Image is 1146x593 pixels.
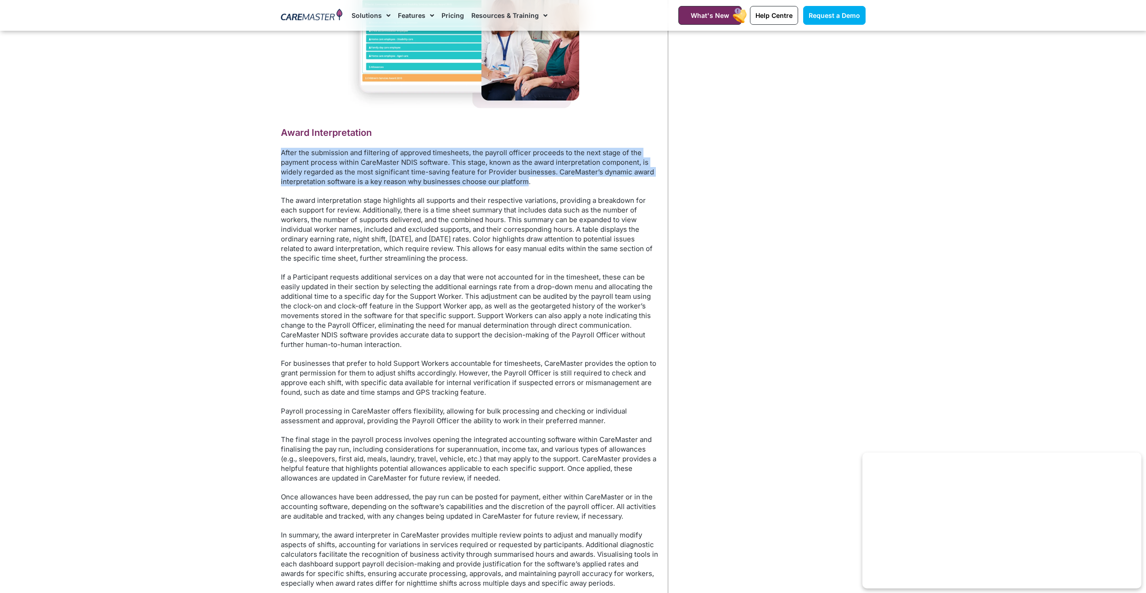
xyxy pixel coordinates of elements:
span: What's New [691,11,729,19]
p: The award interpretation stage highlights all supports and their respective variations, providing... [281,196,659,263]
a: Help Centre [750,6,798,25]
p: If a Participant requests additional services on a day that were not accounted for in the timeshe... [281,272,659,349]
a: What's New [678,6,742,25]
p: Payroll processing in CareMaster offers flexibility, allowing for bulk processing and checking or... [281,406,659,425]
p: For businesses that prefer to hold Support Workers accountable for timesheets, CareMaster provide... [281,358,659,397]
iframe: Popup CTA [862,453,1141,588]
span: Help Centre [755,11,793,19]
p: The final stage in the payroll process involves opening the integrated accounting software within... [281,435,659,483]
img: CareMaster Logo [281,9,343,22]
p: After the submission and filtering of approved timesheets, the payroll officer proceeds to the ne... [281,148,659,186]
p: In summary, the award interpreter in CareMaster provides multiple review points to adjust and man... [281,530,659,588]
p: Once allowances have been addressed, the pay run can be posted for payment, either within CareMas... [281,492,659,521]
a: Request a Demo [803,6,866,25]
span: Request a Demo [809,11,860,19]
h2: Award Interpretation [281,127,659,139]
